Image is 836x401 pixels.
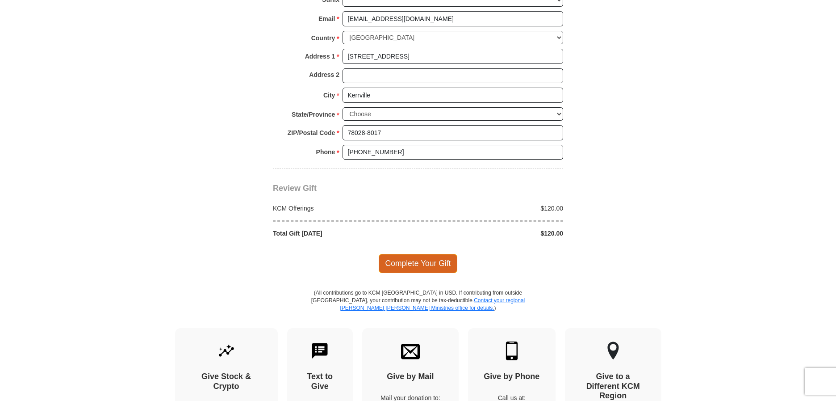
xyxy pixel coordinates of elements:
img: give-by-stock.svg [217,342,236,360]
strong: ZIP/Postal Code [288,127,335,139]
div: $120.00 [418,204,568,213]
img: other-region [607,342,619,360]
h4: Give to a Different KCM Region [581,372,646,401]
strong: Email [318,13,335,25]
img: text-to-give.svg [310,342,329,360]
strong: Address 1 [305,50,335,63]
a: Contact your regional [PERSON_NAME] [PERSON_NAME] Ministries office for details. [340,297,525,311]
h4: Give Stock & Crypto [191,372,262,391]
div: KCM Offerings [268,204,418,213]
div: $120.00 [418,229,568,238]
span: Review Gift [273,184,317,193]
span: Complete Your Gift [379,254,458,273]
div: Total Gift [DATE] [268,229,418,238]
p: (All contributions go to KCM [GEOGRAPHIC_DATA] in USD. If contributing from outside [GEOGRAPHIC_D... [311,289,525,328]
h4: Text to Give [303,372,338,391]
img: envelope.svg [401,342,420,360]
h4: Give by Phone [484,372,540,382]
strong: Country [311,32,335,44]
strong: State/Province [292,108,335,121]
strong: Address 2 [309,68,339,81]
img: mobile.svg [502,342,521,360]
strong: City [323,89,335,101]
h4: Give by Mail [378,372,443,382]
strong: Phone [316,146,335,158]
